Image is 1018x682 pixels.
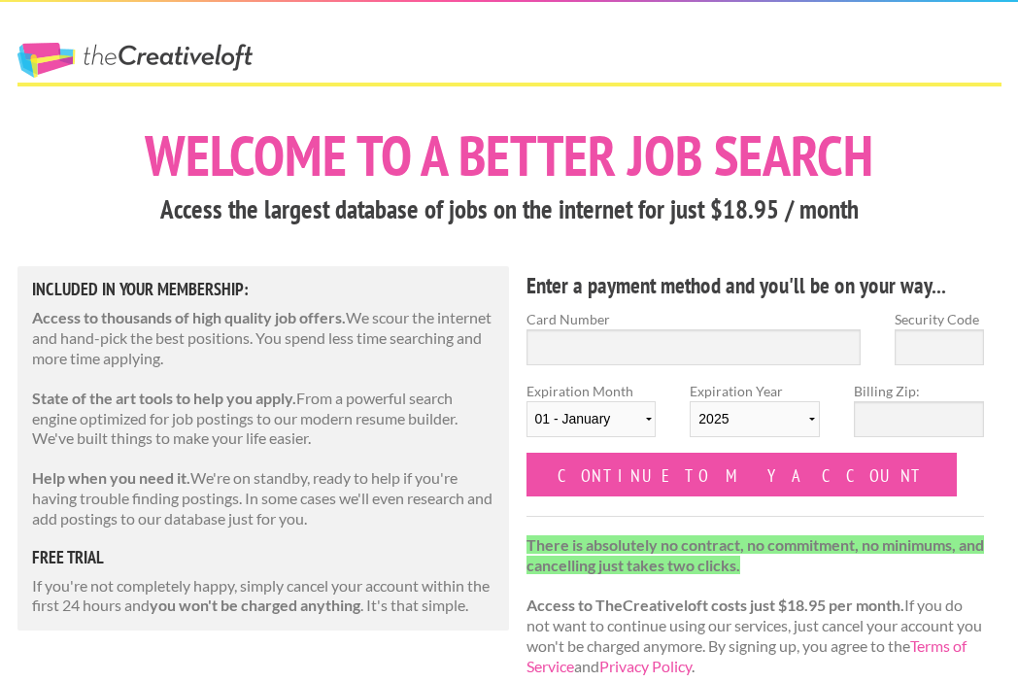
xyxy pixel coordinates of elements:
[32,468,190,487] strong: Help when you need it.
[690,381,820,453] label: Expiration Year
[17,191,1001,228] h3: Access the largest database of jobs on the internet for just $18.95 / month
[32,389,495,449] p: From a powerful search engine optimized for job postings to our modern resume builder. We've buil...
[895,309,984,329] label: Security Code
[150,596,360,614] strong: you won't be charged anything
[526,535,985,677] p: If you do not want to continue using our services, just cancel your account you won't be charged ...
[32,468,495,529] p: We're on standby, ready to help if you're having trouble finding postings. In some cases we'll ev...
[32,308,495,368] p: We scour the internet and hand-pick the best positions. You spend less time searching and more ti...
[526,596,904,614] strong: Access to TheCreativeloft costs just $18.95 per month.
[32,308,346,326] strong: Access to thousands of high quality job offers.
[690,401,820,437] select: Expiration Year
[32,281,495,298] h5: Included in Your Membership:
[32,549,495,566] h5: free trial
[854,381,984,401] label: Billing Zip:
[526,535,984,574] strong: There is absolutely no contract, no commitment, no minimums, and cancelling just takes two clicks.
[599,657,692,675] a: Privacy Policy
[526,636,967,675] a: Terms of Service
[526,381,657,453] label: Expiration Month
[17,127,1001,184] h1: Welcome to a better job search
[526,401,657,437] select: Expiration Month
[526,309,862,329] label: Card Number
[32,389,296,407] strong: State of the art tools to help you apply.
[32,576,495,617] p: If you're not completely happy, simply cancel your account within the first 24 hours and . It's t...
[17,43,253,78] a: The Creative Loft
[526,453,958,496] input: Continue to my account
[526,270,985,301] h4: Enter a payment method and you'll be on your way...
